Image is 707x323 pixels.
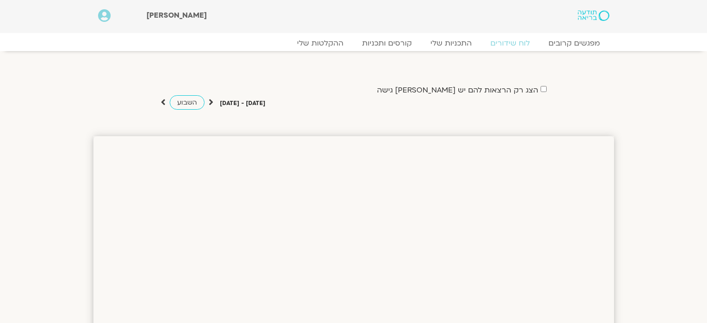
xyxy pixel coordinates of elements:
nav: Menu [98,39,609,48]
span: השבוע [177,98,197,107]
a: ההקלטות שלי [288,39,353,48]
a: לוח שידורים [481,39,539,48]
a: השבוע [170,95,205,110]
label: הצג רק הרצאות להם יש [PERSON_NAME] גישה [377,86,538,94]
p: [DATE] - [DATE] [220,99,265,108]
span: [PERSON_NAME] [146,10,207,20]
a: מפגשים קרובים [539,39,609,48]
a: התכניות שלי [421,39,481,48]
a: קורסים ותכניות [353,39,421,48]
